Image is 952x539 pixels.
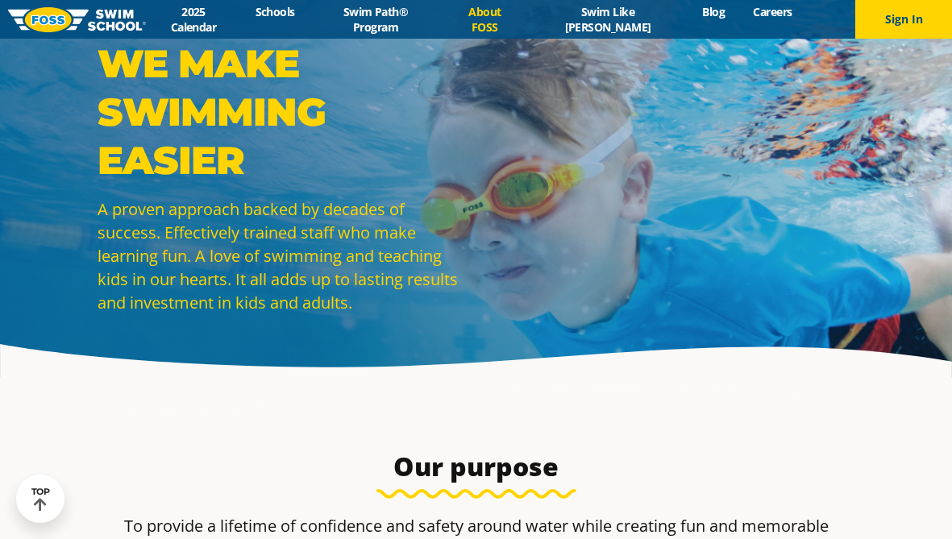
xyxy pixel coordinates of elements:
[8,7,146,32] img: FOSS Swim School Logo
[241,4,309,19] a: Schools
[739,4,806,19] a: Careers
[96,450,857,483] h3: Our purpose
[688,4,739,19] a: Blog
[443,4,527,35] a: About FOSS
[31,487,50,512] div: TOP
[98,39,468,185] p: WE MAKE SWIMMING EASIER
[309,4,443,35] a: Swim Path® Program
[527,4,688,35] a: Swim Like [PERSON_NAME]
[98,197,468,314] p: A proven approach backed by decades of success. Effectively trained staff who make learning fun. ...
[146,4,241,35] a: 2025 Calendar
